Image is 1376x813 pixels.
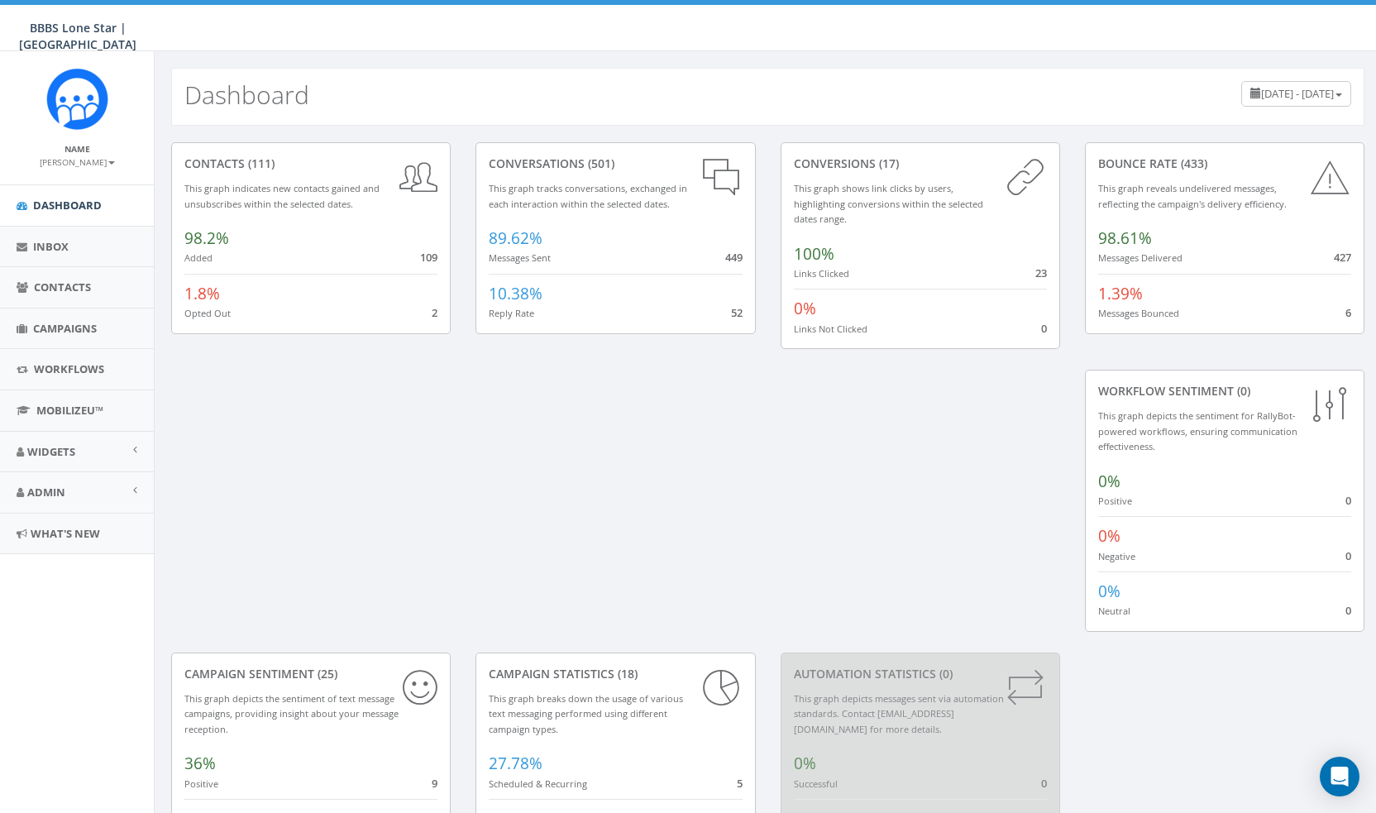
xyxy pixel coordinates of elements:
[1098,550,1135,562] small: Negative
[1320,757,1359,796] div: Open Intercom Messenger
[489,777,587,790] small: Scheduled & Recurring
[489,155,742,172] div: conversations
[489,753,542,774] span: 27.78%
[33,239,69,254] span: Inbox
[1345,603,1351,618] span: 0
[33,198,102,213] span: Dashboard
[314,666,337,681] span: (25)
[1098,471,1120,492] span: 0%
[184,692,399,735] small: This graph depicts the sentiment of text message campaigns, providing insight about your message ...
[1098,283,1143,304] span: 1.39%
[1334,250,1351,265] span: 427
[184,182,380,210] small: This graph indicates new contacts gained and unsubscribes within the selected dates.
[1098,495,1132,507] small: Positive
[1098,383,1351,399] div: Workflow Sentiment
[936,666,953,681] span: (0)
[40,156,115,168] small: [PERSON_NAME]
[1041,321,1047,336] span: 0
[489,182,687,210] small: This graph tracks conversations, exchanged in each interaction within the selected dates.
[1178,155,1207,171] span: (433)
[489,666,742,682] div: Campaign Statistics
[1345,548,1351,563] span: 0
[489,283,542,304] span: 10.38%
[184,307,231,319] small: Opted Out
[34,280,91,294] span: Contacts
[46,68,108,130] img: Rally_Corp_Icon_1.png
[731,305,743,320] span: 52
[1345,305,1351,320] span: 6
[1098,605,1130,617] small: Neutral
[1098,581,1120,602] span: 0%
[1098,182,1287,210] small: This graph reveals undelivered messages, reflecting the campaign's delivery efficiency.
[64,143,90,155] small: Name
[1345,493,1351,508] span: 0
[184,777,218,790] small: Positive
[1098,409,1297,452] small: This graph depicts the sentiment for RallyBot-powered workflows, ensuring communication effective...
[794,666,1047,682] div: Automation Statistics
[489,307,534,319] small: Reply Rate
[19,20,136,52] span: BBBS Lone Star | [GEOGRAPHIC_DATA]
[1098,227,1152,249] span: 98.61%
[489,227,542,249] span: 89.62%
[184,251,213,264] small: Added
[585,155,614,171] span: (501)
[794,298,816,319] span: 0%
[1035,265,1047,280] span: 23
[794,182,983,225] small: This graph shows link clicks by users, highlighting conversions within the selected dates range.
[432,776,437,791] span: 9
[36,403,103,418] span: MobilizeU™
[184,81,309,108] h2: Dashboard
[794,267,849,280] small: Links Clicked
[1261,86,1334,101] span: [DATE] - [DATE]
[794,692,1004,735] small: This graph depicts messages sent via automation standards. Contact [EMAIL_ADDRESS][DOMAIN_NAME] f...
[33,321,97,336] span: Campaigns
[1098,307,1179,319] small: Messages Bounced
[725,250,743,265] span: 449
[184,155,437,172] div: contacts
[245,155,275,171] span: (111)
[1041,776,1047,791] span: 0
[27,444,75,459] span: Widgets
[489,692,683,735] small: This graph breaks down the usage of various text messaging performed using different campaign types.
[794,243,834,265] span: 100%
[794,777,838,790] small: Successful
[489,251,551,264] small: Messages Sent
[614,666,638,681] span: (18)
[876,155,899,171] span: (17)
[1098,251,1182,264] small: Messages Delivered
[1098,155,1351,172] div: Bounce Rate
[184,227,229,249] span: 98.2%
[432,305,437,320] span: 2
[737,776,743,791] span: 5
[794,155,1047,172] div: conversions
[420,250,437,265] span: 109
[184,753,216,774] span: 36%
[40,154,115,169] a: [PERSON_NAME]
[27,485,65,500] span: Admin
[794,753,816,774] span: 0%
[1098,525,1120,547] span: 0%
[184,283,220,304] span: 1.8%
[31,526,100,541] span: What's New
[1234,383,1250,399] span: (0)
[184,666,437,682] div: Campaign Sentiment
[794,323,867,335] small: Links Not Clicked
[34,361,104,376] span: Workflows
